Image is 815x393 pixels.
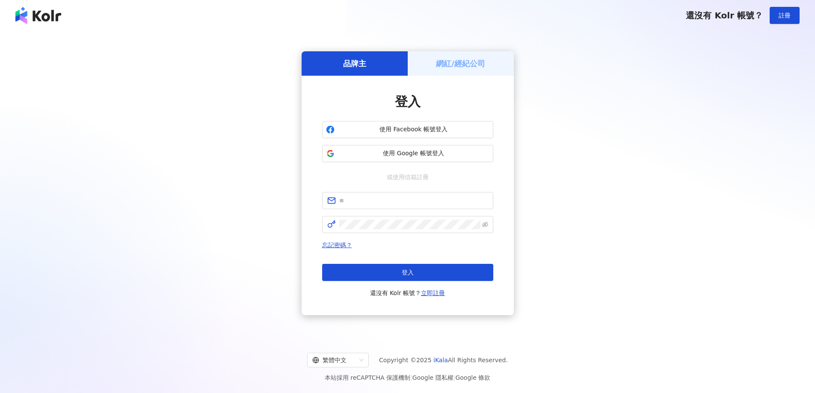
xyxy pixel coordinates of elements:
[412,374,453,381] a: Google 隱私權
[322,121,493,138] button: 使用 Facebook 帳號登入
[379,355,508,365] span: Copyright © 2025 All Rights Reserved.
[322,242,352,248] a: 忘記密碼？
[312,353,356,367] div: 繁體中文
[325,372,490,383] span: 本站採用 reCAPTCHA 保護機制
[402,269,414,276] span: 登入
[322,264,493,281] button: 登入
[338,125,489,134] span: 使用 Facebook 帳號登入
[370,288,445,298] span: 還沒有 Kolr 帳號？
[433,357,448,363] a: iKala
[322,145,493,162] button: 使用 Google 帳號登入
[338,149,489,158] span: 使用 Google 帳號登入
[421,290,445,296] a: 立即註冊
[770,7,800,24] button: 註冊
[779,12,791,19] span: 註冊
[410,374,412,381] span: |
[15,7,61,24] img: logo
[381,172,435,182] span: 或使用信箱註冊
[436,58,485,69] h5: 網紅/經紀公司
[686,10,763,21] span: 還沒有 Kolr 帳號？
[343,58,366,69] h5: 品牌主
[455,374,490,381] a: Google 條款
[453,374,456,381] span: |
[395,94,421,109] span: 登入
[482,222,488,228] span: eye-invisible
